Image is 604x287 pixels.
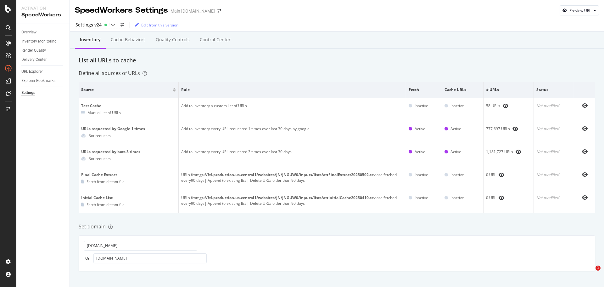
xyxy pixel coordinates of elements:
div: arrow-right-arrow-left [120,23,124,27]
div: Test Cache [81,103,176,109]
div: Fetch from distant file [87,179,125,184]
div: Set domain [79,223,595,230]
div: Overview [21,29,36,36]
a: Settings [21,89,65,96]
div: Live [109,22,115,27]
div: Quality Controls [156,37,190,43]
div: eye [499,172,504,177]
div: Explorer Bookmarks [21,77,55,84]
span: Status [536,87,570,93]
a: Delivery Center [21,56,65,63]
div: Bot requests [88,156,111,161]
div: URL Explorer [21,68,43,75]
div: Settings [21,89,35,96]
div: eye [582,103,588,108]
div: eye [582,126,588,131]
div: Main [DOMAIN_NAME] [171,8,215,14]
div: Activation [21,5,64,11]
span: Source [81,87,171,93]
td: Add to Inventory every URL requested 1 times over last 30 days by google [179,121,406,144]
button: Preview URL [560,5,599,15]
a: URL Explorer [21,68,65,75]
div: 777,697 URLs [486,126,531,132]
div: Not modified [536,126,572,132]
div: Inactive [450,195,464,201]
div: Active [415,126,425,132]
div: Inactive [415,103,428,109]
div: Bot requests [88,133,111,138]
div: Delivery Center [21,56,47,63]
span: Cache URLs [445,87,479,93]
div: URLs requested by Google 1 times [81,126,176,132]
div: eye [512,126,518,131]
div: Inactive [415,195,428,201]
span: 1 [596,266,601,271]
div: Preview URL [569,8,591,13]
div: URLs requested by bots 3 times [81,149,176,155]
span: Fetch [409,87,438,93]
div: Inactive [450,103,464,109]
div: Settings v24 [75,22,102,28]
b: gs://ftl-production-us-central1/websites/JN/JNGUW0/inputs/lists/attInitialCache20250410.csv [199,195,376,200]
div: Not modified [536,103,572,109]
div: Inventory [80,37,101,43]
div: eye [582,172,588,177]
div: Define all sources of URLs [79,70,147,77]
div: Active [450,126,461,132]
div: Inactive [415,172,428,178]
div: Manual list of URLs [87,110,121,115]
div: eye [516,149,521,154]
td: Add to Inventory every URL requested 3 times over last 30 days [179,144,406,167]
div: eye [503,103,508,108]
div: Control Center [200,37,231,43]
div: Active [450,149,461,155]
a: Overview [21,29,65,36]
div: arrow-right-arrow-left [217,9,221,13]
div: Not modified [536,172,572,178]
div: Inactive [450,172,464,178]
div: Fetch from distant file [87,202,125,207]
a: Inventory Monitoring [21,38,65,45]
div: eye [582,195,588,200]
div: Not modified [536,149,572,155]
div: Inventory Monitoring [21,38,57,45]
div: List all URLs to cache [79,56,595,65]
a: Explorer Bookmarks [21,77,65,84]
div: 58 URLs [486,103,531,109]
a: Render Quality [21,47,65,54]
div: Active [415,149,425,155]
span: # URLs [486,87,529,93]
div: eye [582,149,588,154]
div: SpeedWorkers [21,11,64,19]
div: eye [499,195,504,200]
div: Render Quality [21,47,46,54]
iframe: Intercom live chat [583,266,598,281]
td: Add to Inventory a custom list of URLs [179,98,406,121]
div: Or [84,255,91,261]
div: Not modified [536,195,572,201]
div: Initial Cache List [81,195,176,201]
div: Final Cache Extract [81,172,176,178]
div: 0 URL [486,172,531,178]
div: URLs from are fetched every 90 days | Append to existing list | Delete URLs older than 90 days [181,172,403,183]
div: URLs from are fetched every 90 days | Append to existing list | Delete URLs older than 90 days [181,195,403,206]
div: SpeedWorkers Settings [75,5,168,16]
div: 0 URL [486,195,531,201]
div: Edit from this version [141,22,178,28]
div: Cache behaviors [111,37,146,43]
button: Edit from this version [132,20,178,30]
div: 1,181,727 URLs [486,149,531,155]
span: Rule [181,87,402,93]
b: gs://ftl-production-us-central1/websites/JN/JNGUW0/inputs/lists/attFinalExtract20250502.csv [199,172,376,177]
